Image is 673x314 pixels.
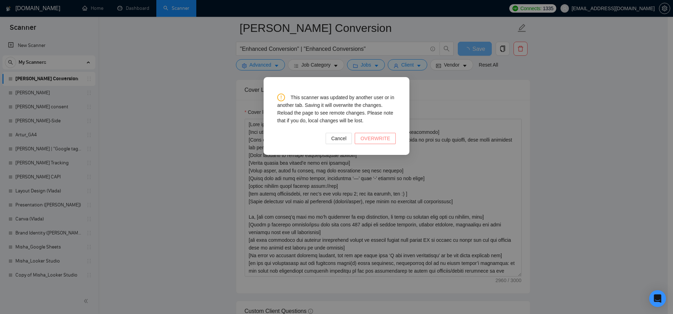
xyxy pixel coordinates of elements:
span: Cancel [331,135,347,142]
button: Cancel [326,133,352,144]
span: exclamation-circle [277,94,285,101]
div: Open Intercom Messenger [649,290,666,307]
div: This scanner was updated by another user or in another tab. Saving it will overwrite the changes.... [277,94,396,124]
span: OVERWRITE [360,135,390,142]
button: OVERWRITE [355,133,396,144]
